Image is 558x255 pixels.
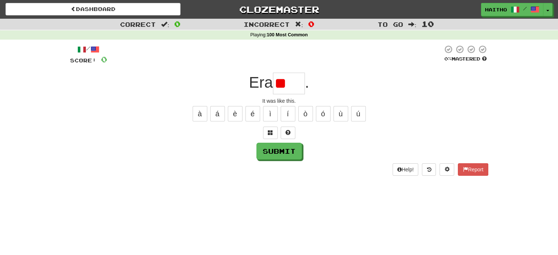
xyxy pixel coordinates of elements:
[70,57,96,63] span: Score:
[523,6,527,11] span: /
[422,163,436,176] button: Round history (alt+y)
[316,106,331,121] button: ó
[281,106,295,121] button: í
[193,106,207,121] button: à
[70,45,107,54] div: /
[245,106,260,121] button: é
[101,55,107,64] span: 0
[210,106,225,121] button: á
[393,163,419,176] button: Help!
[408,21,416,28] span: :
[485,6,507,13] span: Haitho
[422,19,434,28] span: 10
[378,21,403,28] span: To go
[444,56,452,62] span: 0 %
[228,106,242,121] button: è
[263,106,278,121] button: ì
[481,3,543,16] a: Haitho /
[120,21,156,28] span: Correct
[298,106,313,121] button: ò
[192,3,366,16] a: Clozemaster
[458,163,488,176] button: Report
[305,74,309,91] span: .
[256,143,302,160] button: Submit
[443,56,488,62] div: Mastered
[249,74,273,91] span: Era
[295,21,303,28] span: :
[281,127,295,139] button: Single letter hint - you only get 1 per sentence and score half the points! alt+h
[70,97,488,105] div: It was like this.
[308,19,314,28] span: 0
[351,106,366,121] button: ú
[6,3,180,15] a: Dashboard
[161,21,169,28] span: :
[333,106,348,121] button: ù
[244,21,290,28] span: Incorrect
[263,127,278,139] button: Switch sentence to multiple choice alt+p
[267,32,308,37] strong: 100 Most Common
[174,19,180,28] span: 0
